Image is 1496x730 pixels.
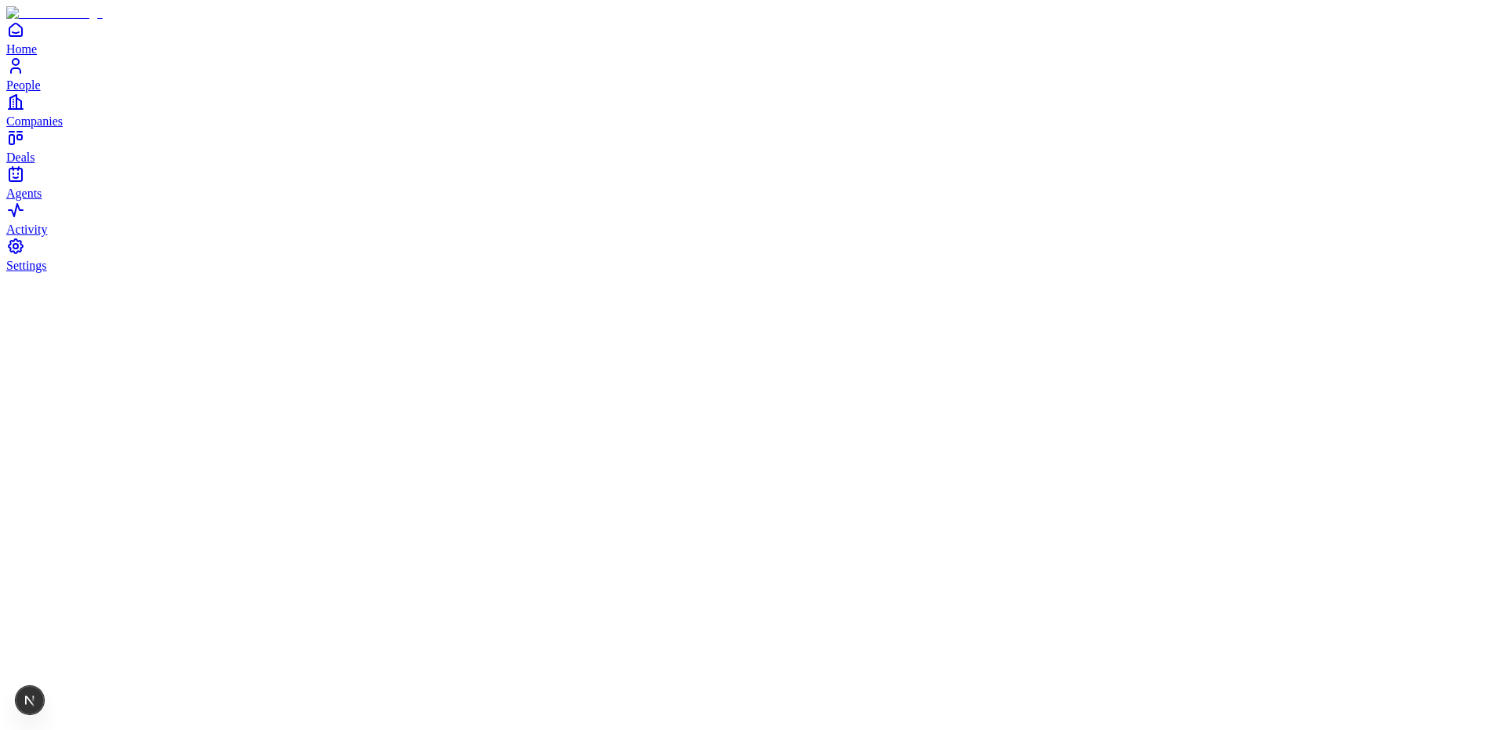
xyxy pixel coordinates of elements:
a: Settings [6,237,1490,272]
a: Activity [6,201,1490,236]
span: Activity [6,223,47,236]
span: Settings [6,259,47,272]
span: Deals [6,151,34,164]
img: Item Brain Logo [6,6,103,20]
span: Agents [6,187,42,200]
span: Home [6,42,37,56]
a: Agents [6,165,1490,200]
a: Companies [6,93,1490,128]
a: People [6,56,1490,92]
span: Companies [6,114,63,128]
a: Home [6,20,1490,56]
span: People [6,78,41,92]
a: Deals [6,129,1490,164]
